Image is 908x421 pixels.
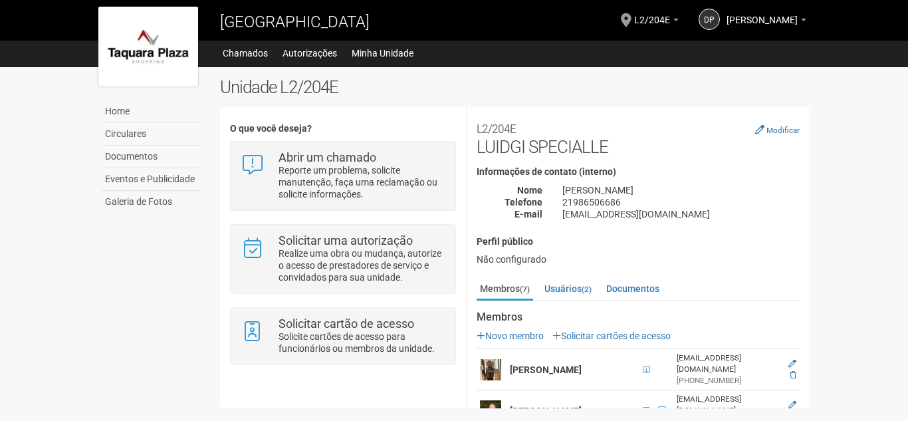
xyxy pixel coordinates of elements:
[677,352,776,375] div: [EMAIL_ADDRESS][DOMAIN_NAME]
[514,209,542,219] strong: E-mail
[582,285,592,294] small: (2)
[727,2,798,25] span: Daniele Pinheiro
[520,285,530,294] small: (7)
[541,279,595,299] a: Usuários(2)
[352,44,413,63] a: Minha Unidade
[517,185,542,196] strong: Nome
[477,253,800,265] div: Não configurado
[677,394,776,416] div: [EMAIL_ADDRESS][DOMAIN_NAME]
[603,279,663,299] a: Documentos
[510,406,582,416] strong: [PERSON_NAME]
[634,2,670,25] span: L2/204E
[788,359,796,368] a: Editar membro
[102,168,200,191] a: Eventos e Publicidade
[220,77,810,97] h2: Unidade L2/204E
[223,44,268,63] a: Chamados
[480,359,501,380] img: user.png
[727,17,806,27] a: [PERSON_NAME]
[279,331,445,354] p: Solicite cartões de acesso para funcionários ou membros da unidade.
[505,197,542,208] strong: Telefone
[552,208,810,220] div: [EMAIL_ADDRESS][DOMAIN_NAME]
[241,235,445,283] a: Solicitar uma autorização Realize uma obra ou mudança, autorize o acesso de prestadores de serviç...
[102,123,200,146] a: Circulares
[552,331,671,341] a: Solicitar cartões de acesso
[102,100,200,123] a: Home
[102,146,200,168] a: Documentos
[279,164,445,200] p: Reporte um problema, solicite manutenção, faça uma reclamação ou solicite informações.
[755,124,800,135] a: Modificar
[790,370,796,380] a: Excluir membro
[477,311,800,323] strong: Membros
[699,9,720,30] a: DP
[477,122,516,136] small: L2/204E
[279,150,376,164] strong: Abrir um chamado
[279,247,445,283] p: Realize uma obra ou mudança, autorize o acesso de prestadores de serviço e convidados para sua un...
[552,196,810,208] div: 21986506686
[788,400,796,410] a: Editar membro
[220,13,370,31] span: [GEOGRAPHIC_DATA]
[98,7,198,86] img: logo.jpg
[677,375,776,386] div: [PHONE_NUMBER]
[552,184,810,196] div: [PERSON_NAME]
[477,117,800,157] h2: LUIDGI SPECIALLE
[279,233,413,247] strong: Solicitar uma autorização
[283,44,337,63] a: Autorizações
[634,17,679,27] a: L2/204E
[477,167,800,177] h4: Informações de contato (interno)
[510,364,582,375] strong: [PERSON_NAME]
[477,279,533,301] a: Membros(7)
[241,318,445,354] a: Solicitar cartão de acesso Solicite cartões de acesso para funcionários ou membros da unidade.
[230,124,455,134] h4: O que você deseja?
[477,331,544,341] a: Novo membro
[279,317,414,331] strong: Solicitar cartão de acesso
[102,191,200,213] a: Galeria de Fotos
[766,126,800,135] small: Modificar
[477,237,800,247] h4: Perfil público
[241,152,445,200] a: Abrir um chamado Reporte um problema, solicite manutenção, faça uma reclamação ou solicite inform...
